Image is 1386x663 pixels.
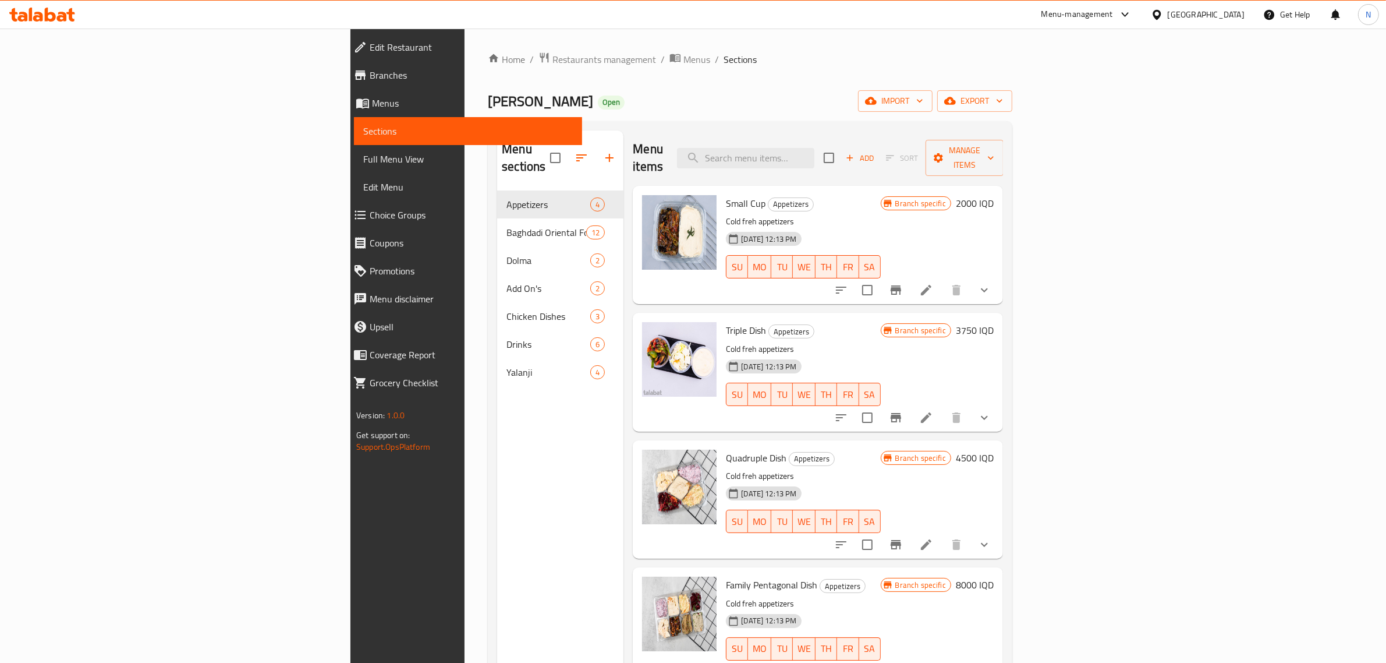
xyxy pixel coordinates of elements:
button: Add section [595,144,623,172]
li: / [715,52,719,66]
button: FR [837,637,859,661]
span: Full Menu View [363,152,573,166]
img: Family Pentagonal Dish [642,577,717,651]
a: Upsell [344,313,582,341]
span: 4 [591,367,604,378]
span: Add item [841,149,878,167]
span: Choice Groups [370,208,573,222]
button: sort-choices [827,531,855,559]
span: Branch specific [891,453,951,464]
span: SA [864,259,876,276]
span: [DATE] 12:13 PM [736,488,801,499]
button: Manage items [926,140,1004,176]
span: Coverage Report [370,348,573,362]
a: Edit menu item [919,283,933,297]
a: Support.OpsPlatform [356,439,430,454]
button: WE [793,510,816,533]
span: MO [753,259,767,276]
a: Full Menu View [354,145,582,173]
div: items [590,253,605,267]
svg: Show Choices [977,411,991,425]
div: [GEOGRAPHIC_DATA] [1168,8,1245,21]
div: Open [598,96,625,110]
svg: Show Choices [977,283,991,297]
div: Chicken Dishes [506,309,590,323]
button: SA [859,637,881,661]
a: Edit menu item [919,411,933,425]
div: items [590,198,605,211]
div: items [590,309,605,323]
span: Version: [356,408,385,423]
div: Chicken Dishes3 [497,302,623,330]
button: TU [771,637,793,661]
div: Menu-management [1041,8,1113,22]
button: FR [837,383,859,406]
span: N [1366,8,1371,21]
button: TH [816,383,837,406]
p: Cold freh appetizers [726,214,880,229]
img: Triple Dish [642,322,717,397]
div: Appetizers [768,325,814,338]
span: WE [797,640,811,657]
h2: Menu items [633,140,663,175]
span: [DATE] 12:13 PM [736,615,801,626]
button: delete [942,404,970,432]
a: Restaurants management [538,52,656,67]
span: SU [731,640,743,657]
span: Menus [372,96,573,110]
div: items [590,337,605,351]
span: [DATE] 12:13 PM [736,234,801,245]
span: Appetizers [820,580,865,593]
button: show more [970,276,998,304]
button: show more [970,531,998,559]
div: items [586,225,605,239]
span: FR [842,640,854,657]
img: Quadruple Dish [642,450,717,524]
span: Sections [724,52,757,66]
span: Select section first [878,149,926,167]
a: Coverage Report [344,341,582,369]
span: Manage items [935,143,994,172]
button: TU [771,383,793,406]
button: SU [726,637,748,661]
span: TU [776,640,788,657]
span: Quadruple Dish [726,449,786,467]
span: import [867,94,923,108]
img: Small Cup [642,195,717,270]
span: Dolma [506,253,590,267]
span: Menus [683,52,710,66]
span: [DATE] 12:13 PM [736,361,801,372]
span: WE [797,259,811,276]
button: SU [726,510,748,533]
a: Grocery Checklist [344,369,582,397]
span: Yalanji [506,365,590,379]
button: show more [970,404,998,432]
a: Edit Menu [354,173,582,201]
span: 6 [591,339,604,350]
a: Menus [344,89,582,117]
span: SU [731,513,743,530]
button: SU [726,383,748,406]
button: Branch-specific-item [882,531,910,559]
span: SA [864,640,876,657]
span: MO [753,386,767,403]
span: TU [776,513,788,530]
a: Branches [344,61,582,89]
button: SA [859,510,881,533]
span: Select to update [855,405,880,430]
div: items [590,281,605,295]
span: TU [776,386,788,403]
p: Cold freh appetizers [726,342,880,357]
span: Baghdadi Oriental Food [506,225,586,239]
a: Menus [669,52,710,67]
button: MO [748,255,771,278]
span: Grocery Checklist [370,376,573,390]
div: items [590,365,605,379]
a: Promotions [344,257,582,285]
span: Select section [817,146,841,170]
div: Baghdadi Oriental Food12 [497,218,623,246]
span: 1.0.0 [387,408,405,423]
span: Branches [370,68,573,82]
